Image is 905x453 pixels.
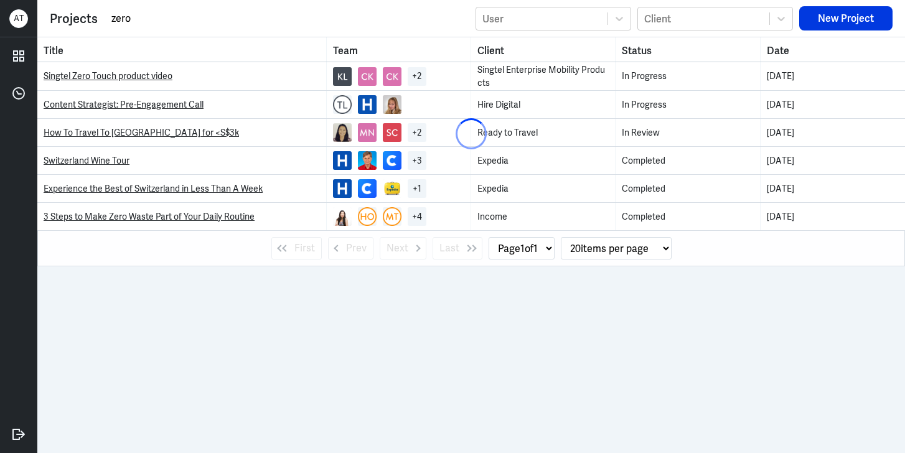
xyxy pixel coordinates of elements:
button: Next [380,237,426,259]
span: Next [387,241,408,256]
button: New Project [799,6,893,30]
button: Prev [328,237,373,259]
div: Projects [50,9,98,28]
span: Prev [346,241,367,256]
button: First [271,237,322,259]
span: Last [439,241,459,256]
span: First [294,241,315,256]
div: A T [9,9,28,28]
button: Last [433,237,482,259]
div: User [482,12,504,25]
div: Client [644,12,671,25]
input: Search [110,9,469,28]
